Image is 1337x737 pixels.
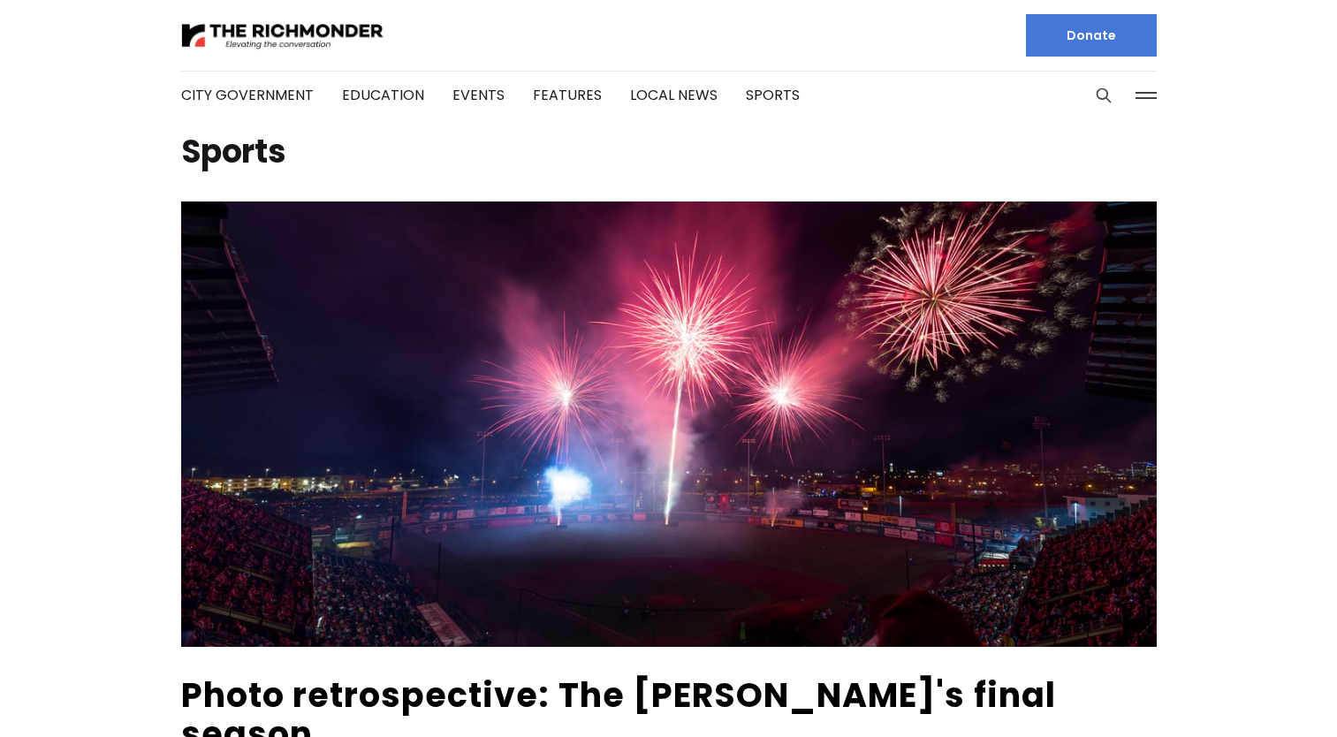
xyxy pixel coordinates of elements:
[181,20,384,51] img: The Richmonder
[342,85,424,105] a: Education
[746,85,800,105] a: Sports
[630,85,718,105] a: Local News
[452,85,505,105] a: Events
[1090,82,1117,109] button: Search this site
[1026,14,1157,57] a: Donate
[181,138,1157,166] h1: Sports
[1188,650,1337,737] iframe: portal-trigger
[181,85,314,105] a: City Government
[533,85,602,105] a: Features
